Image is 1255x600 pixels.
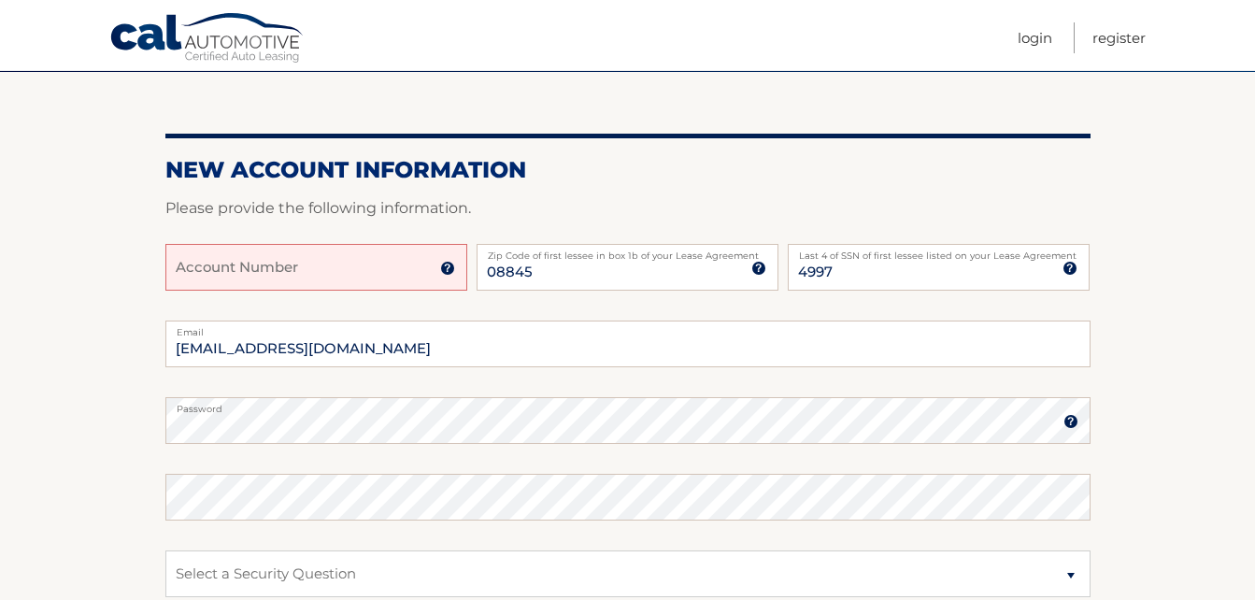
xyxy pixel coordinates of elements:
input: Email [165,321,1091,367]
input: SSN or EIN (last 4 digits only) [788,244,1090,291]
label: Zip Code of first lessee in box 1b of your Lease Agreement [477,244,778,259]
img: tooltip.svg [751,261,766,276]
label: Last 4 of SSN of first lessee listed on your Lease Agreement [788,244,1090,259]
img: tooltip.svg [1063,414,1078,429]
p: Please provide the following information. [165,195,1091,221]
label: Password [165,397,1091,412]
img: tooltip.svg [440,261,455,276]
input: Account Number [165,244,467,291]
img: tooltip.svg [1062,261,1077,276]
a: Register [1092,22,1146,53]
input: Zip Code [477,244,778,291]
a: Cal Automotive [109,12,306,66]
h2: New Account Information [165,156,1091,184]
label: Email [165,321,1091,336]
a: Login [1018,22,1052,53]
